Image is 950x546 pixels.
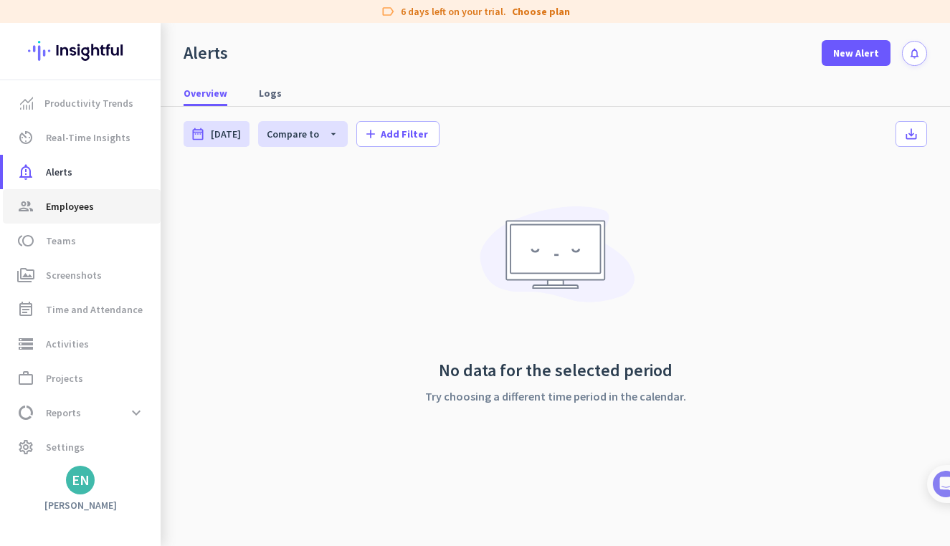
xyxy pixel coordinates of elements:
a: event_noteTime and Attendance [3,292,161,327]
a: work_outlineProjects [3,361,161,396]
a: tollTeams [3,224,161,258]
span: Logs [259,86,282,100]
button: save_alt [896,121,927,147]
span: Employees [46,198,94,215]
button: notifications [902,41,927,66]
span: Compare to [267,128,319,140]
a: groupEmployees [3,189,161,224]
span: Reports [46,404,81,421]
i: event_note [17,301,34,318]
i: date_range [191,127,205,141]
span: Time and Attendance [46,301,143,318]
span: Alerts [46,163,72,181]
i: settings [17,439,34,456]
div: Alerts [184,42,228,64]
i: toll [17,232,34,249]
span: Settings [46,439,85,456]
span: [DATE] [211,127,241,141]
a: notification_importantAlerts [3,155,161,189]
i: av_timer [17,129,34,146]
span: Teams [46,232,76,249]
img: menu-item [20,97,33,110]
button: addAdd Filter [356,121,440,147]
i: perm_media [17,267,34,284]
i: arrow_drop_down [319,128,339,140]
i: notifications [908,47,921,59]
span: Real-Time Insights [46,129,130,146]
span: Productivity Trends [44,95,133,112]
i: work_outline [17,370,34,387]
img: No data [473,196,638,323]
button: New Alert [822,40,890,66]
div: EN [72,473,90,487]
a: Choose plan [512,4,570,19]
img: Insightful logo [28,23,133,79]
span: Add Filter [381,127,428,141]
i: notification_important [17,163,34,181]
span: Overview [184,86,227,100]
a: data_usageReportsexpand_more [3,396,161,430]
i: group [17,198,34,215]
a: menu-itemProductivity Trends [3,86,161,120]
a: perm_mediaScreenshots [3,258,161,292]
i: add [364,127,378,141]
i: data_usage [17,404,34,421]
p: Try choosing a different time period in the calendar. [425,388,686,405]
a: storageActivities [3,327,161,361]
i: save_alt [904,127,918,141]
button: expand_more [123,400,149,426]
span: Activities [46,335,89,353]
i: storage [17,335,34,353]
span: New Alert [833,46,879,60]
a: av_timerReal-Time Insights [3,120,161,155]
span: Projects [46,370,83,387]
h2: No data for the selected period [425,359,686,382]
span: Screenshots [46,267,102,284]
a: settingsSettings [3,430,161,464]
i: label [381,4,395,19]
